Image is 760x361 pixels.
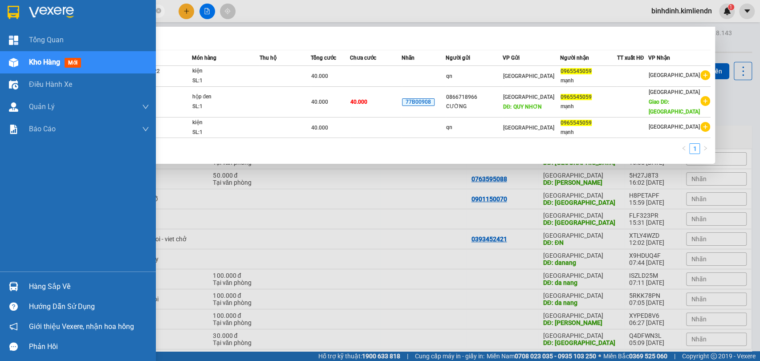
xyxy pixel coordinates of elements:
span: Chưa cước [350,55,376,61]
strong: Trụ sở Công ty [3,26,42,33]
span: Thu hộ [259,55,276,61]
div: mạnh [561,102,616,111]
div: Hướng dẫn sử dụng [29,300,149,313]
button: right [700,143,711,154]
img: logo-vxr [8,6,19,19]
span: Kho hàng [29,58,60,66]
div: qn [446,72,502,81]
div: SL: 1 [192,76,259,86]
span: [GEOGRAPHIC_DATA], P. [GEOGRAPHIC_DATA], [GEOGRAPHIC_DATA] [3,34,122,48]
span: close-circle [156,7,161,16]
span: Nhãn [402,55,415,61]
span: Điều hành xe [29,79,72,90]
span: Báo cáo [29,123,56,134]
span: VP Gửi [503,55,520,61]
span: Giao DĐ: [GEOGRAPHIC_DATA] [648,99,699,115]
span: [GEOGRAPHIC_DATA] [503,94,554,100]
span: [GEOGRAPHIC_DATA] [648,89,699,95]
img: warehouse-icon [9,80,18,89]
span: Người gửi [446,55,470,61]
strong: Văn phòng đại diện – CN [GEOGRAPHIC_DATA] [3,51,128,58]
span: Món hàng [191,55,216,61]
button: left [679,143,689,154]
span: right [703,146,708,151]
li: 1 [689,143,700,154]
span: 77B00908 [402,98,435,106]
span: VP Nhận [648,55,670,61]
img: dashboard-icon [9,36,18,45]
div: 0866718966 [446,93,502,102]
span: notification [9,322,18,331]
span: plus-circle [700,96,710,106]
span: plus-circle [700,70,710,80]
span: left [681,146,687,151]
div: mạnh [561,128,616,137]
span: [GEOGRAPHIC_DATA] [503,73,554,79]
span: 0965545059 [561,120,592,126]
span: [GEOGRAPHIC_DATA] [503,125,554,131]
span: [STREET_ADDRESS][PERSON_NAME] An Khê, [GEOGRAPHIC_DATA] [3,59,123,73]
span: close-circle [156,8,161,13]
span: 40.000 [311,99,328,105]
span: Tổng Quan [29,34,64,45]
span: Người nhận [560,55,589,61]
span: DĐ: QUY NHƠN [503,104,542,110]
div: SL: 1 [192,102,259,112]
span: Tổng cước [311,55,336,61]
span: Quản Lý [29,101,55,112]
div: kiện [192,66,259,76]
div: Phản hồi [29,340,149,353]
span: Giới thiệu Vexere, nhận hoa hồng [29,321,134,332]
strong: Địa chỉ: [3,59,23,66]
img: warehouse-icon [9,282,18,291]
strong: Địa chỉ: [3,34,23,41]
img: warehouse-icon [9,102,18,112]
strong: CÔNG TY TNHH [41,4,92,13]
img: warehouse-icon [9,58,18,67]
a: 1 [690,144,699,154]
div: CƯỜNG [446,102,502,111]
li: Next Page [700,143,711,154]
span: 40.000 [311,73,328,79]
span: plus-circle [700,122,710,132]
span: [GEOGRAPHIC_DATA] [648,124,699,130]
span: 40.000 [311,125,328,131]
span: 0965545059 [561,68,592,74]
span: down [142,103,149,110]
span: down [142,126,149,133]
img: solution-icon [9,125,18,134]
li: Previous Page [679,143,689,154]
span: 40.000 [350,99,367,105]
span: message [9,342,18,351]
strong: VẬN TẢI Ô TÔ KIM LIÊN [28,14,105,23]
span: mới [65,58,81,68]
div: Hàng sắp về [29,280,149,293]
span: 0965545059 [561,94,592,100]
div: mạnh [561,76,616,85]
span: TT xuất HĐ [617,55,644,61]
div: SL: 1 [192,128,259,138]
div: hộp đen [192,92,259,102]
div: kiện [192,118,259,128]
span: question-circle [9,302,18,311]
span: [GEOGRAPHIC_DATA] [648,72,699,78]
div: qn [446,123,502,132]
